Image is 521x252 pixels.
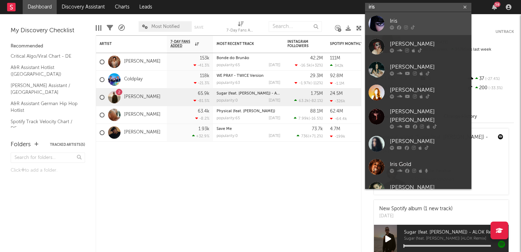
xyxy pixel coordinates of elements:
div: [DATE] [379,213,453,220]
span: +71.2 % [309,134,322,138]
input: Search for folders... [11,153,85,163]
span: -16.5k [299,64,311,68]
div: Folders [11,141,31,149]
button: Tracked Artists(5) [50,143,85,147]
div: -64.4k [330,116,347,121]
div: New Spotify album (1 new track) [379,205,453,213]
div: [PERSON_NAME] [390,63,468,71]
a: [PERSON_NAME] [365,178,471,201]
span: 7-Day Fans Added [170,40,193,48]
a: Sugar (feat. [PERSON_NAME]) - ALOK Remix [217,92,297,96]
a: [PERSON_NAME] [124,94,161,100]
a: [PERSON_NAME] [124,130,161,136]
a: [PERSON_NAME] Assistant / [GEOGRAPHIC_DATA] [11,82,78,96]
div: [PERSON_NAME] [390,137,468,146]
a: Bonde do Brunão [217,56,249,60]
div: 342k [330,63,343,68]
div: +32.9 % [192,134,209,138]
div: ( ) [295,81,323,85]
div: ( ) [294,116,323,121]
div: [PERSON_NAME] [390,183,468,192]
div: Iris Gold [390,160,468,169]
button: Save [194,25,203,29]
span: Sugar (feat. [PERSON_NAME]) [ALOK Remix] [404,237,509,241]
div: Sugar (feat. Francesco Yates) - ALOK Remix [217,92,280,96]
div: 73.7k [312,127,323,131]
div: ( ) [294,98,323,103]
a: WE PRAY - TWICE Version [217,74,264,78]
a: Iris [365,12,471,35]
div: 24.5M [330,91,343,96]
span: 63.2k [299,99,309,103]
div: -199k [330,134,345,139]
input: Search... [269,21,322,32]
div: Filters [107,18,113,38]
div: [DATE] [269,63,280,67]
span: -112 % [312,81,322,85]
div: [PERSON_NAME] [390,40,468,48]
a: Coldplay [124,76,142,82]
div: 7-Day Fans Added (7-Day Fans Added) [226,27,255,35]
div: popularity: 63 [217,81,240,85]
div: 1.75M [311,91,323,96]
div: Recommended [11,42,85,51]
div: 37 [467,74,514,84]
div: -41.3 % [194,63,209,68]
div: 118k [200,74,209,78]
div: 153k [200,56,209,61]
a: Critical Algo/Viral Chart - DE [11,52,78,60]
div: Most Recent Track [217,42,270,46]
div: 92.8M [330,74,343,78]
div: 62.4M [330,109,343,114]
div: Save Me [217,127,280,131]
div: Edit Columns [96,18,101,38]
a: [PERSON_NAME] [365,35,471,58]
div: [PERSON_NAME] [PERSON_NAME] [390,108,468,125]
a: Spotify Track Velocity Chart / DE [11,118,78,132]
span: -33.3 % [487,86,503,90]
div: -8.2 % [195,116,209,121]
div: [DATE] [269,116,280,120]
button: 58 [492,4,497,10]
div: ( ) [297,134,323,138]
div: -326k [330,99,345,103]
a: [PERSON_NAME] [365,132,471,155]
a: Save Me [217,127,232,131]
div: 7-Day Fans Added (7-Day Fans Added) [226,18,255,38]
div: [PERSON_NAME] [390,86,468,94]
div: Spotify Monthly Listeners [330,42,383,46]
span: -1.97k [299,81,310,85]
div: -81.5 % [194,98,209,103]
div: Iris [390,17,468,25]
div: 1.93k [198,127,209,131]
a: [PERSON_NAME] [365,58,471,81]
div: Click to add a folder. [11,166,85,175]
div: 65.9k [198,91,209,96]
div: 58 [494,2,500,7]
div: Physical (feat. Troye Sivan) [217,109,280,113]
div: ( ) [295,63,323,68]
div: -21.3 % [194,81,209,85]
div: 88.1M [310,109,323,114]
div: WE PRAY - TWICE Version [217,74,280,78]
div: A&R Pipeline [118,18,125,38]
div: 111M [330,56,340,61]
div: Instagram Followers [287,40,312,48]
div: Artist [100,42,153,46]
button: Untrack [495,28,514,35]
a: A&R Assistant German Hip Hop Hotlist [11,100,78,114]
input: Search for artists [365,3,471,12]
div: popularity: 0 [217,134,238,138]
div: 29.3M [310,74,323,78]
a: [PERSON_NAME] [124,59,161,65]
span: 7.99k [298,117,309,121]
div: My Discovery Checklist [11,27,85,35]
div: popularity: 65 [217,116,240,120]
div: 200 [467,84,514,93]
span: +32 % [312,64,322,68]
a: [PERSON_NAME] [PERSON_NAME] [365,104,471,132]
div: 42.2M [310,56,323,61]
a: A&R Assistant Hotlist ([GEOGRAPHIC_DATA]) [11,64,78,78]
span: Most Notified [151,24,180,29]
a: [PERSON_NAME] [124,112,161,118]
